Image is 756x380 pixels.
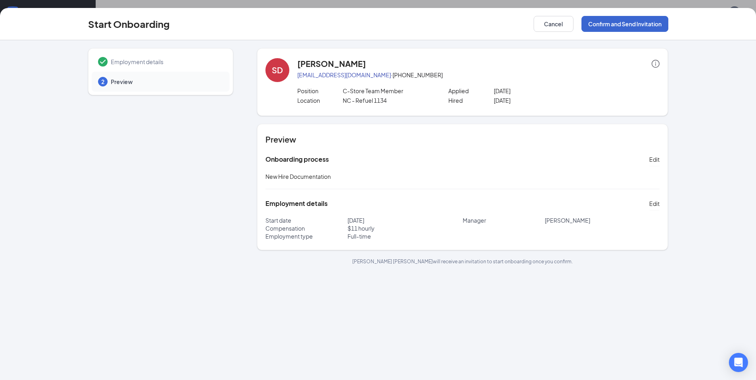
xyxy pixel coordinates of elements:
p: [PERSON_NAME] [545,216,660,224]
p: Hired [448,96,494,104]
h4: [PERSON_NAME] [297,58,366,69]
p: [DATE] [494,87,584,95]
h5: Employment details [265,199,328,208]
svg: Checkmark [98,57,108,67]
span: Edit [649,200,660,208]
span: New Hire Documentation [265,173,331,180]
span: Edit [649,155,660,163]
p: Compensation [265,224,348,232]
a: [EMAIL_ADDRESS][DOMAIN_NAME] [297,71,391,78]
h4: Preview [265,134,660,145]
p: Applied [448,87,494,95]
p: [DATE] [348,216,463,224]
p: C-Store Team Member [343,87,433,95]
p: NC - Refuel 1134 [343,96,433,104]
p: Employment type [265,232,348,240]
span: info-circle [652,60,660,68]
span: Employment details [111,58,222,66]
p: · [PHONE_NUMBER] [297,71,660,79]
p: $ 11 hourly [348,224,463,232]
p: Position [297,87,343,95]
span: 2 [101,78,104,86]
p: Manager [463,216,545,224]
button: Edit [649,197,660,210]
div: Open Intercom Messenger [729,353,748,372]
p: [PERSON_NAME] [PERSON_NAME] will receive an invitation to start onboarding once you confirm. [257,258,668,265]
span: Preview [111,78,222,86]
button: Confirm and Send Invitation [581,16,668,32]
p: Location [297,96,343,104]
button: Cancel [534,16,573,32]
p: Start date [265,216,348,224]
p: Full-time [348,232,463,240]
div: SD [272,65,283,76]
button: Edit [649,153,660,166]
p: [DATE] [494,96,584,104]
h5: Onboarding process [265,155,329,164]
h3: Start Onboarding [88,17,170,31]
